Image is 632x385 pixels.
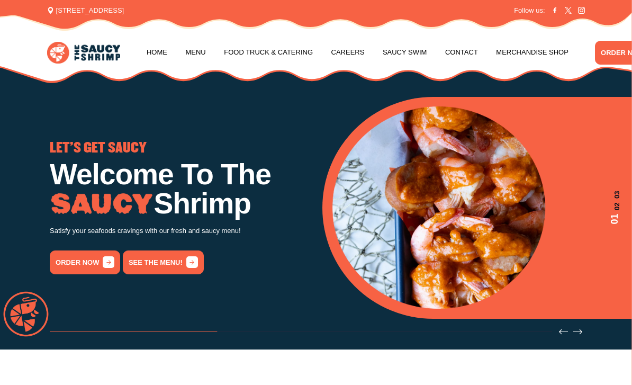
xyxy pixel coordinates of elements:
span: 02 [608,202,622,210]
button: Next slide [573,327,582,336]
a: Home [147,32,167,73]
a: Careers [331,32,365,73]
a: Food Truck & Catering [224,32,313,73]
button: Previous slide [559,327,568,336]
h1: Welcome To The Shrimp [50,160,310,218]
a: Merchandise Shop [496,32,568,73]
a: Menu [185,32,205,73]
div: 1 / 3 [332,106,622,309]
img: logo [47,42,120,64]
div: 1 / 3 [50,141,310,274]
a: Contact [445,32,478,73]
a: order now [50,250,120,274]
a: See the menu! [123,250,204,274]
span: 01 [608,214,622,225]
span: LET'S GET SAUCY [50,141,147,155]
p: Satisfy your seafoods cravings with our fresh and saucy menu! [50,225,310,237]
span: 03 [608,191,622,199]
img: Banner Image [332,106,545,309]
a: Saucy Swim [383,32,427,73]
span: [STREET_ADDRESS] [47,5,124,16]
span: Follow us: [514,5,545,16]
img: Image [50,193,154,215]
